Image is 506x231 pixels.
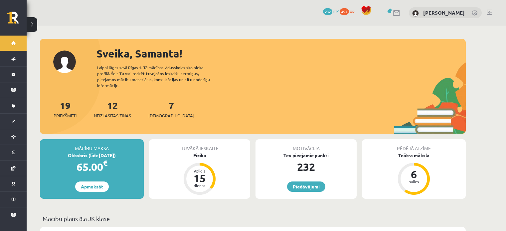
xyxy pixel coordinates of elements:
[287,181,325,192] a: Piedāvājumi
[255,139,357,152] div: Motivācija
[350,8,354,14] span: xp
[43,214,463,223] p: Mācību plāns 8.a JK klase
[40,139,144,152] div: Mācību maksa
[40,152,144,159] div: Oktobris (līdz [DATE])
[255,152,357,159] div: Tev pieejamie punkti
[333,8,339,14] span: mP
[96,46,466,61] div: Sveika, Samanta!
[54,99,77,119] a: 19Priekšmeti
[190,183,210,187] div: dienas
[148,112,194,119] span: [DEMOGRAPHIC_DATA]
[148,99,194,119] a: 7[DEMOGRAPHIC_DATA]
[255,159,357,175] div: 232
[149,152,250,196] a: Fizika Atlicis 15 dienas
[40,159,144,175] div: 65.00
[75,181,109,192] a: Apmaksāt
[7,12,27,28] a: Rīgas 1. Tālmācības vidusskola
[190,169,210,173] div: Atlicis
[190,173,210,183] div: 15
[103,158,107,168] span: €
[362,152,466,196] a: Teātra māksla 6 balles
[323,8,332,15] span: 232
[340,8,358,14] a: 492 xp
[412,10,419,17] img: Samanta Jakušonoka
[404,179,424,183] div: balles
[149,152,250,159] div: Fizika
[94,99,131,119] a: 12Neizlasītās ziņas
[94,112,131,119] span: Neizlasītās ziņas
[362,139,466,152] div: Pēdējā atzīme
[340,8,349,15] span: 492
[362,152,466,159] div: Teātra māksla
[423,9,465,16] a: [PERSON_NAME]
[404,169,424,179] div: 6
[323,8,339,14] a: 232 mP
[97,64,222,88] div: Laipni lūgts savā Rīgas 1. Tālmācības vidusskolas skolnieka profilā. Šeit Tu vari redzēt tuvojošo...
[54,112,77,119] span: Priekšmeti
[149,139,250,152] div: Tuvākā ieskaite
